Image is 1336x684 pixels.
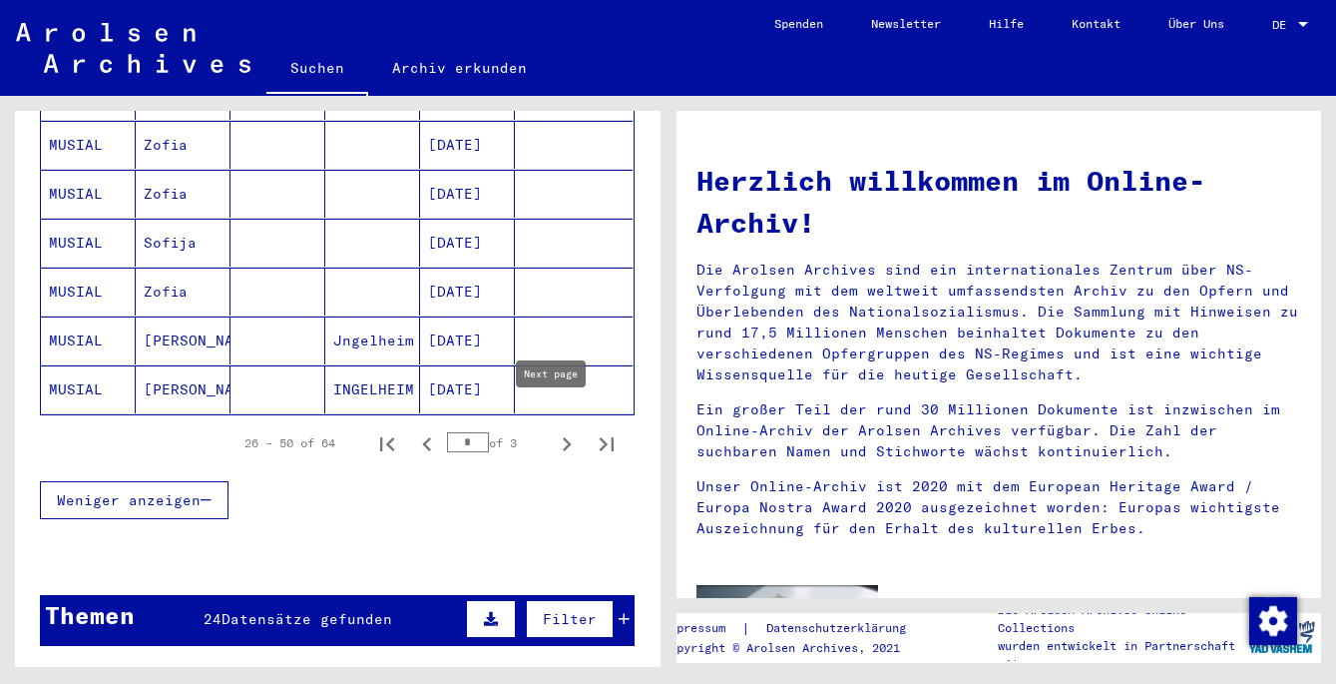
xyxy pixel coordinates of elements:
[368,44,551,92] a: Archiv erkunden
[204,610,222,628] span: 24
[1249,597,1297,645] img: Zustimmung ändern
[41,121,136,169] mat-cell: MUSIAL
[40,481,228,519] button: Weniger anzeigen
[222,610,392,628] span: Datensätze gefunden
[447,433,547,452] div: of 3
[998,601,1240,637] p: Die Arolsen Archives Online-Collections
[420,219,515,267] mat-cell: [DATE]
[1272,18,1294,32] span: DE
[325,365,420,413] mat-cell: INGELHEIM
[136,365,230,413] mat-cell: [PERSON_NAME]
[547,423,587,463] button: Next page
[41,219,136,267] mat-cell: MUSIAL
[663,618,930,639] div: |
[696,476,1302,539] p: Unser Online-Archiv ist 2020 mit dem European Heritage Award / Europa Nostra Award 2020 ausgezeic...
[663,618,741,639] a: Impressum
[136,268,230,316] mat-cell: Zofia
[244,434,335,452] div: 26 – 50 of 64
[407,423,447,463] button: Previous page
[420,365,515,413] mat-cell: [DATE]
[367,423,407,463] button: First page
[526,600,614,638] button: Filter
[136,170,230,218] mat-cell: Zofia
[16,23,250,73] img: Arolsen_neg.svg
[696,585,878,684] img: video.jpg
[266,44,368,96] a: Suchen
[41,317,136,364] mat-cell: MUSIAL
[41,365,136,413] mat-cell: MUSIAL
[998,637,1240,673] p: wurden entwickelt in Partnerschaft mit
[41,170,136,218] mat-cell: MUSIAL
[420,170,515,218] mat-cell: [DATE]
[587,423,627,463] button: Last page
[136,317,230,364] mat-cell: [PERSON_NAME]
[57,491,201,509] span: Weniger anzeigen
[663,639,930,657] p: Copyright © Arolsen Archives, 2021
[420,268,515,316] mat-cell: [DATE]
[136,121,230,169] mat-cell: Zofia
[325,317,420,364] mat-cell: Jngelheim
[420,121,515,169] mat-cell: [DATE]
[750,618,930,639] a: Datenschutzerklärung
[1244,612,1319,662] img: yv_logo.png
[696,160,1302,244] h1: Herzlich willkommen im Online-Archiv!
[45,597,135,633] div: Themen
[696,399,1302,462] p: Ein großer Teil der rund 30 Millionen Dokumente ist inzwischen im Online-Archiv der Arolsen Archi...
[136,219,230,267] mat-cell: Sofija
[696,260,1302,385] p: Die Arolsen Archives sind ein internationales Zentrum über NS-Verfolgung mit dem weltweit umfasse...
[1248,596,1296,644] div: Zustimmung ändern
[41,268,136,316] mat-cell: MUSIAL
[420,317,515,364] mat-cell: [DATE]
[543,610,597,628] span: Filter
